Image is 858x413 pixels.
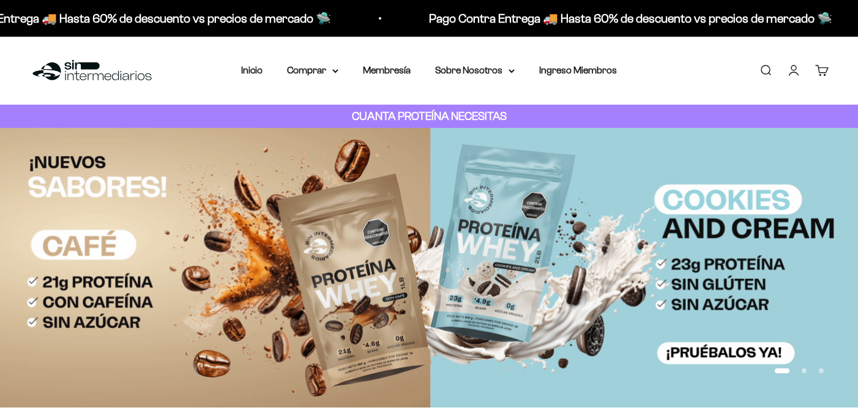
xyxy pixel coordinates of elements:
[539,65,617,75] a: Ingreso Miembros
[363,65,411,75] a: Membresía
[241,65,263,75] a: Inicio
[352,110,507,122] strong: CUANTA PROTEÍNA NECESITAS
[287,62,338,78] summary: Comprar
[423,9,826,28] p: Pago Contra Entrega 🚚 Hasta 60% de descuento vs precios de mercado 🛸
[435,62,515,78] summary: Sobre Nosotros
